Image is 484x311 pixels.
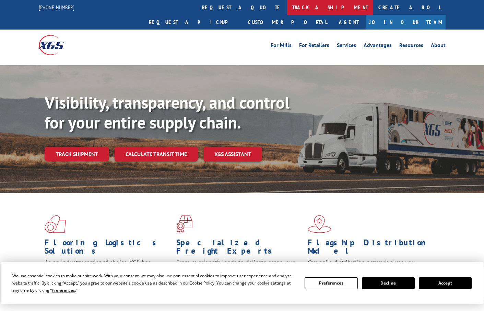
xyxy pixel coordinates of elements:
[1,262,484,304] div: Cookie Consent Prompt
[299,43,329,50] a: For Retailers
[45,238,171,258] h1: Flooring Logistics Solutions
[52,287,75,293] span: Preferences
[39,4,74,11] a: [PHONE_NUMBER]
[45,258,168,283] span: As an industry carrier of choice, XGS has brought innovation and dedication to flooring logistics...
[203,147,262,162] a: XGS ASSISTANT
[366,15,446,30] a: Join Our Team
[308,258,434,275] span: Our agile distribution network gives you nationwide inventory management on demand.
[305,277,357,289] button: Preferences
[176,238,303,258] h1: Specialized Freight Experts
[364,43,392,50] a: Advantages
[45,92,290,133] b: Visibility, transparency, and control for your entire supply chain.
[189,280,214,286] span: Cookie Policy
[12,272,296,294] div: We use essential cookies to make our site work. With your consent, we may also use non-essential ...
[419,277,472,289] button: Accept
[362,277,415,289] button: Decline
[144,15,243,30] a: Request a pickup
[332,15,366,30] a: Agent
[399,43,423,50] a: Resources
[243,15,332,30] a: Customer Portal
[308,238,434,258] h1: Flagship Distribution Model
[176,215,192,233] img: xgs-icon-focused-on-flooring-red
[337,43,356,50] a: Services
[115,147,198,162] a: Calculate transit time
[176,258,303,289] p: From overlength loads to delicate cargo, our experienced staff knows the best way to move your fr...
[45,147,109,161] a: Track shipment
[271,43,292,50] a: For Mills
[45,215,66,233] img: xgs-icon-total-supply-chain-intelligence-red
[431,43,446,50] a: About
[308,215,331,233] img: xgs-icon-flagship-distribution-model-red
